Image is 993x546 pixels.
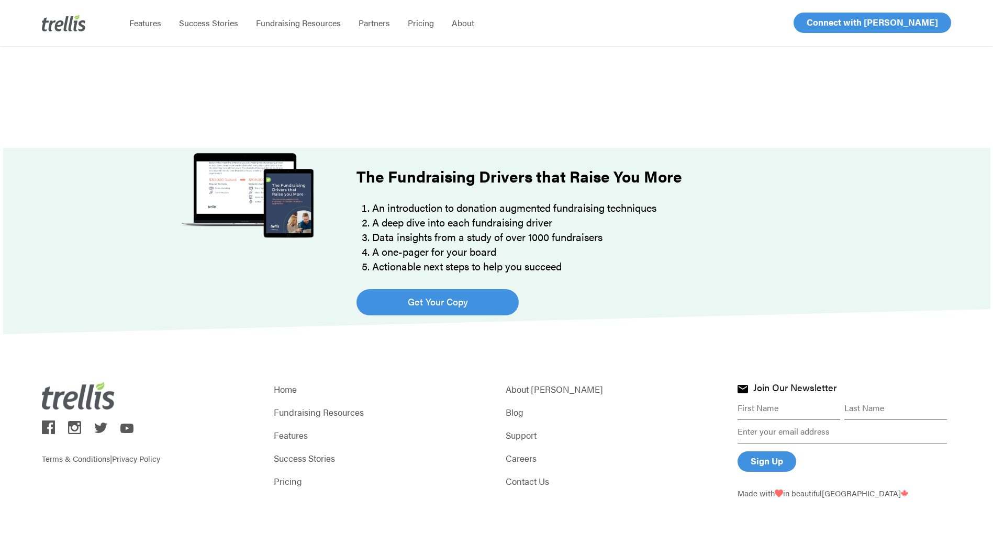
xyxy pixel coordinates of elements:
a: Terms & Conditions [42,453,110,464]
li: A one-pager for your board [372,244,802,259]
span: [GEOGRAPHIC_DATA] [822,487,908,498]
input: Last Name [844,396,947,420]
img: trellis on youtube [120,424,133,433]
p: | [42,437,255,464]
a: Partners [350,18,399,28]
img: The Fundraising Drivers that Raise You More Guide Cover [171,148,323,244]
img: Love From Trellis [775,490,783,497]
a: Blog [506,405,719,419]
span: Connect with [PERSON_NAME] [807,16,938,28]
a: Get Your Copy [356,289,519,315]
a: Pricing [274,474,487,488]
p: Made with in beautiful [738,487,951,499]
li: Data insights from a study of over 1000 fundraisers [372,230,802,244]
a: Privacy Policy [112,453,160,464]
a: Success Stories [170,18,247,28]
input: Sign Up [738,451,796,472]
input: Enter your email address [738,420,947,443]
li: An introduction to donation augmented fundraising techniques [372,200,802,215]
li: Actionable next steps to help you succeed [372,259,802,274]
span: Features [129,17,161,29]
img: Trellis Logo [42,382,115,409]
a: Fundraising Resources [247,18,350,28]
li: A deep dive into each fundraising driver [372,215,802,230]
span: Success Stories [179,17,238,29]
a: Pricing [399,18,443,28]
strong: The Fundraising Drivers that Raise You More [356,165,682,187]
img: Join Trellis Newsletter [738,385,748,393]
a: About [443,18,483,28]
a: Success Stories [274,451,487,465]
a: Fundraising Resources [274,405,487,419]
a: Features [120,18,170,28]
a: Home [274,382,487,396]
a: Features [274,428,487,442]
img: Trellis [42,15,86,31]
img: trellis on twitter [94,423,107,433]
span: Fundraising Resources [256,17,341,29]
h4: Join Our Newsletter [753,382,836,396]
img: Trellis - Canada [901,490,908,497]
img: trellis on instagram [68,421,81,434]
span: Partners [359,17,390,29]
span: About [452,17,474,29]
span: Pricing [408,17,434,29]
a: Careers [506,451,719,465]
img: trellis on facebook [42,420,55,434]
a: About [PERSON_NAME] [506,382,719,396]
a: Support [506,428,719,442]
a: Contact Us [506,474,719,488]
a: Connect with [PERSON_NAME] [794,13,951,33]
span: Get Your Copy [408,294,468,309]
input: First Name [738,396,840,420]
